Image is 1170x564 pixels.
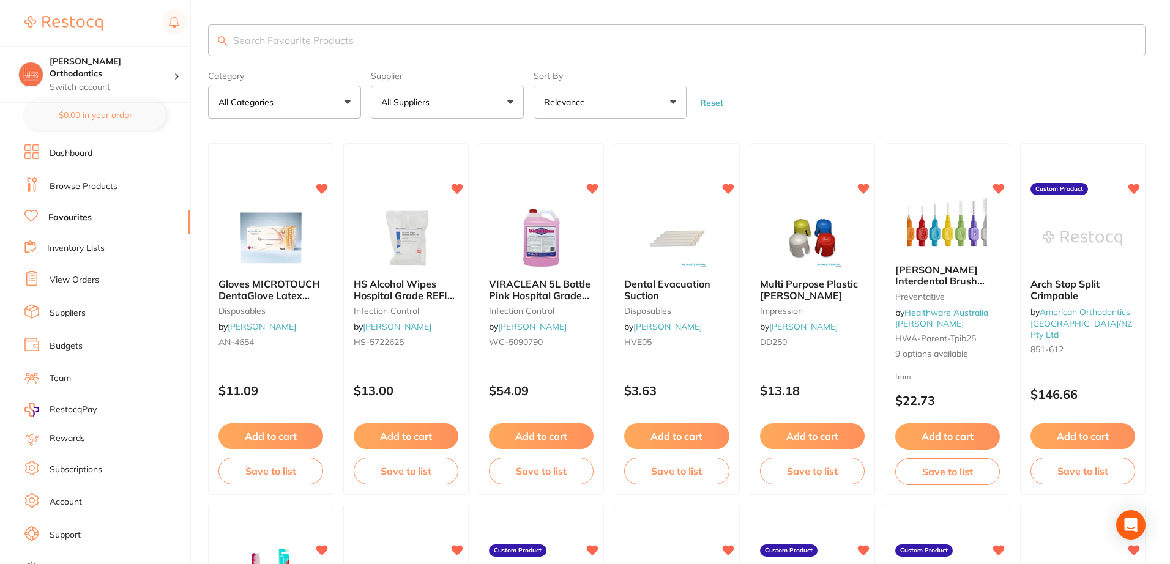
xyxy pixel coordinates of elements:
a: [PERSON_NAME] [633,321,702,332]
a: [PERSON_NAME] [498,321,567,332]
span: HVE05 [624,336,652,347]
a: American Orthodontics [GEOGRAPHIC_DATA]/NZ Pty Ltd [1030,306,1132,340]
p: $11.09 [218,384,323,398]
img: Dental Evacuation Suction [637,207,717,269]
button: Save to list [1030,458,1135,484]
img: HS Alcohol Wipes Hospital Grade REFILL Pack 220 wipes [367,207,446,269]
img: ⁠Arch Stop Split Crimpable [1043,207,1122,269]
span: VIRACLEAN 5L Bottle Pink Hospital Grade Disinfectant [489,278,591,313]
p: $146.66 [1030,387,1135,401]
span: Dental Evacuation Suction [624,278,710,301]
img: VIRACLEAN 5L Bottle Pink Hospital Grade Disinfectant [502,207,581,269]
span: by [489,321,567,332]
button: Add to cart [895,423,1000,449]
span: 9 options available [895,348,1000,360]
a: [PERSON_NAME] [363,321,431,332]
b: TePe Interdental Brush Professional Pack 25/Bag [895,264,1000,287]
b: ⁠Arch Stop Split Crimpable [1030,278,1135,301]
p: $13.00 [354,384,458,398]
span: HS Alcohol Wipes Hospital Grade REFILL Pack 220 wipes [354,278,458,313]
a: Budgets [50,340,83,352]
a: Support [50,529,81,541]
a: [PERSON_NAME] [228,321,296,332]
span: by [218,321,296,332]
a: View Orders [50,274,99,286]
div: Open Intercom Messenger [1116,510,1146,540]
p: Relevance [544,96,590,108]
a: RestocqPay [24,403,97,417]
img: Harris Orthodontics [19,62,43,86]
a: Restocq Logo [24,9,103,37]
span: RestocqPay [50,404,97,416]
button: $0.00 in your order [24,100,166,130]
span: HWA-parent-Tpib25 [895,333,976,344]
p: All Categories [218,96,278,108]
button: Reset [696,97,727,108]
b: Gloves MICROTOUCH DentaGlove Latex Powder Free Small x 100 [218,278,323,301]
button: Save to list [760,458,865,484]
span: by [624,321,702,332]
img: TePe Interdental Brush Professional Pack 25/Bag [907,193,987,254]
button: Add to cart [354,423,458,449]
a: Browse Products [50,180,117,193]
button: Add to cart [624,423,729,449]
b: HS Alcohol Wipes Hospital Grade REFILL Pack 220 wipes [354,278,458,301]
span: by [895,307,988,329]
label: Supplier [371,71,524,81]
span: by [354,321,431,332]
small: disposables [624,306,729,316]
a: Rewards [50,432,85,445]
span: [PERSON_NAME] Interdental Brush Professional Pack 25/Bag [895,264,985,310]
span: by [1030,306,1132,340]
a: Suppliers [50,307,86,319]
label: Category [208,71,361,81]
label: Custom Product [895,544,953,557]
button: Save to list [624,458,729,484]
b: Dental Evacuation Suction [624,278,729,301]
p: $54.09 [489,384,594,398]
input: Search Favourite Products [208,24,1146,56]
button: Save to list [489,458,594,484]
button: Save to list [895,458,1000,485]
label: Sort By [534,71,687,81]
button: Add to cart [218,423,323,449]
p: $13.18 [760,384,865,398]
label: Custom Product [760,544,818,557]
a: Team [50,373,71,385]
small: Preventative [895,292,1000,302]
b: Multi Purpose Plastic Dappen [760,278,865,301]
button: Save to list [354,458,458,484]
a: [PERSON_NAME] [769,321,838,332]
label: Custom Product [1030,183,1088,195]
button: Add to cart [489,423,594,449]
h4: Harris Orthodontics [50,56,174,80]
img: Multi Purpose Plastic Dappen [772,207,852,269]
span: Multi Purpose Plastic [PERSON_NAME] [760,278,858,301]
small: impression [760,306,865,316]
img: Restocq Logo [24,16,103,31]
p: $3.63 [624,384,729,398]
span: DD250 [760,336,787,347]
a: Subscriptions [50,464,102,476]
span: WC-5090790 [489,336,543,347]
label: Custom Product [489,544,546,557]
small: infection control [489,306,594,316]
button: All Suppliers [371,86,524,119]
span: HS-5722625 [354,336,404,347]
button: All Categories [208,86,361,119]
button: Add to cart [760,423,865,449]
a: Inventory Lists [47,242,105,254]
small: disposables [218,306,323,316]
small: infection control [354,306,458,316]
p: All Suppliers [381,96,434,108]
a: Favourites [48,212,92,224]
span: from [895,372,911,381]
button: Add to cart [1030,423,1135,449]
span: 851-612 [1030,344,1064,355]
span: Gloves MICROTOUCH DentaGlove Latex Powder Free Small x 100 [218,278,319,324]
span: AN-4654 [218,336,254,347]
button: Save to list [218,458,323,484]
a: Healthware Australia [PERSON_NAME] [895,307,988,329]
a: Account [50,496,82,508]
p: $22.73 [895,393,1000,407]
